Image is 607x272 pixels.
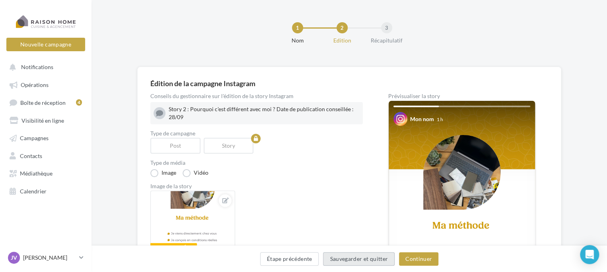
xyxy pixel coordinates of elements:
a: Opérations [5,77,87,91]
a: Calendrier [5,183,87,198]
div: Image de la story [150,183,363,189]
a: Contacts [5,148,87,162]
div: Edition [317,37,368,44]
div: 1 h [437,116,443,123]
label: Type de média [150,160,363,166]
button: Nouvelle campagne [6,38,85,51]
div: Open Intercom Messenger [580,245,599,264]
span: JV [11,254,17,262]
div: Mon nom [410,115,434,123]
label: Image [150,169,176,177]
button: Continuer [399,252,438,266]
a: Campagnes [5,130,87,145]
span: Médiathèque [20,170,53,177]
a: Visibilité en ligne [5,113,87,127]
div: Formatée [150,243,197,252]
span: Opérations [21,81,49,88]
div: 4 [76,99,82,106]
button: Sauvegarder et quitter [323,252,395,266]
span: Visibilité en ligne [21,117,64,123]
label: Type de campagne [150,131,363,136]
div: Nom [272,37,323,44]
div: Édition de la campagne Instagram [150,80,548,87]
div: Prévisualiser la story [388,93,535,99]
a: Boîte de réception4 [5,95,87,110]
span: Contacts [20,152,42,159]
div: Story 2 : Pourquoi c'est différent avec moi ? Date de publication conseillée : 28/09 [169,105,360,121]
div: 3 [381,22,392,33]
div: 2 [337,22,348,33]
p: [PERSON_NAME] [23,254,76,262]
div: Conseils du gestionnaire sur l'édition de la story Instagram [150,93,363,99]
label: Vidéo [183,169,208,177]
a: JV [PERSON_NAME] [6,250,85,265]
div: 1 [292,22,303,33]
span: Boîte de réception [20,99,66,106]
span: Notifications [21,64,53,70]
a: Médiathèque [5,166,87,180]
span: Calendrier [20,187,47,194]
button: Étape précédente [260,252,319,266]
button: Notifications [5,60,84,74]
div: Récapitulatif [361,37,412,44]
span: Campagnes [20,135,49,141]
